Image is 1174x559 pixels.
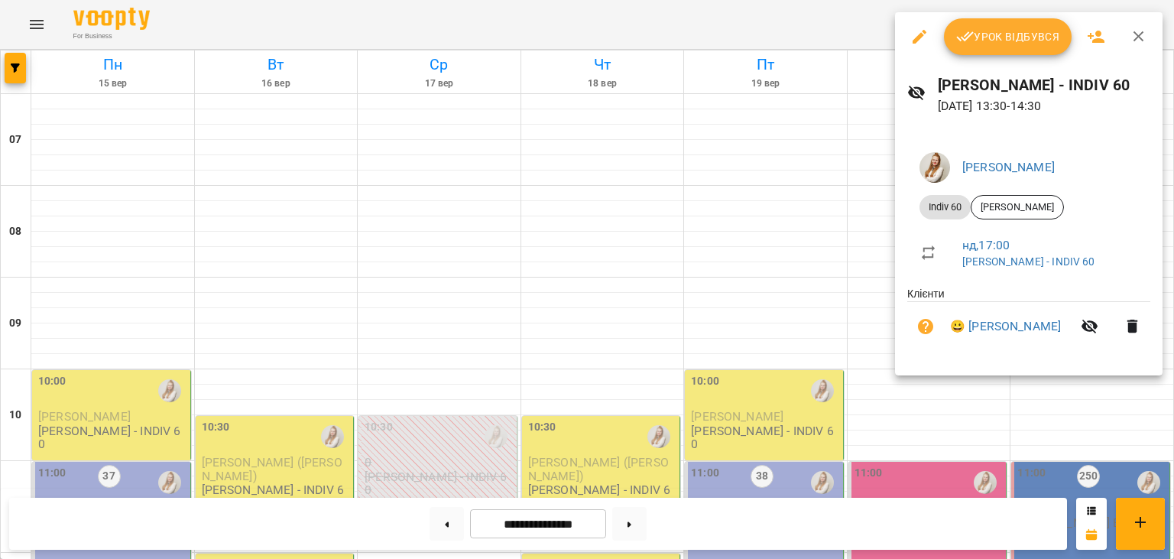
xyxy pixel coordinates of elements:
h6: [PERSON_NAME] - INDIV 60 [938,73,1151,97]
a: [PERSON_NAME] [962,160,1055,174]
ul: Клієнти [907,286,1150,357]
button: Урок відбувся [944,18,1072,55]
a: 😀 [PERSON_NAME] [950,317,1061,336]
div: [PERSON_NAME] [971,195,1064,219]
button: Візит ще не сплачено. Додати оплату? [907,308,944,345]
span: Indiv 60 [919,200,971,214]
span: [PERSON_NAME] [971,200,1063,214]
span: Урок відбувся [956,28,1060,46]
a: [PERSON_NAME] - INDIV 60 [962,255,1095,268]
img: db46d55e6fdf8c79d257263fe8ff9f52.jpeg [919,152,950,183]
p: [DATE] 13:30 - 14:30 [938,97,1151,115]
a: нд , 17:00 [962,238,1010,252]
